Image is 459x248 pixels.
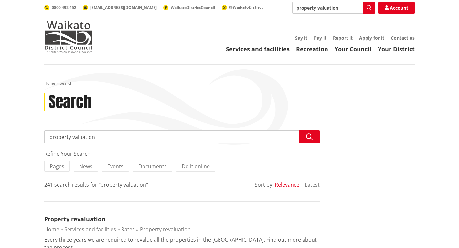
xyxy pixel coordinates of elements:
a: Services and facilities [226,45,290,53]
a: @WaikatoDistrict [222,5,263,10]
span: News [79,163,92,170]
span: WaikatoDistrictCouncil [171,5,215,10]
div: Sort by [255,181,272,189]
a: Pay it [314,35,326,41]
span: Documents [138,163,167,170]
span: 0800 492 452 [52,5,76,10]
a: 0800 492 452 [44,5,76,10]
input: Search input [44,130,320,143]
a: Account [378,2,415,14]
h1: Search [48,93,91,111]
button: Relevance [275,182,299,188]
a: Services and facilities [64,226,116,233]
img: Waikato District Council - Te Kaunihera aa Takiwaa o Waikato [44,21,93,53]
a: Apply for it [359,35,384,41]
nav: breadcrumb [44,81,415,86]
button: Latest [305,182,320,188]
input: Search input [292,2,375,14]
a: Contact us [391,35,415,41]
a: Property revaluation [44,215,105,223]
a: Property revaluation [140,226,191,233]
span: [EMAIL_ADDRESS][DOMAIN_NAME] [90,5,157,10]
a: WaikatoDistrictCouncil [163,5,215,10]
span: Events [107,163,123,170]
a: Your Council [335,45,371,53]
span: Search [60,80,72,86]
a: Rates [121,226,135,233]
div: 241 search results for "property valuation" [44,181,148,189]
a: Recreation [296,45,328,53]
span: Pages [50,163,64,170]
a: Report it [333,35,353,41]
span: Do it online [182,163,210,170]
a: Home [44,226,59,233]
a: Home [44,80,55,86]
span: @WaikatoDistrict [229,5,263,10]
a: [EMAIL_ADDRESS][DOMAIN_NAME] [83,5,157,10]
div: Refine Your Search [44,150,320,158]
a: Your District [378,45,415,53]
a: Say it [295,35,307,41]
